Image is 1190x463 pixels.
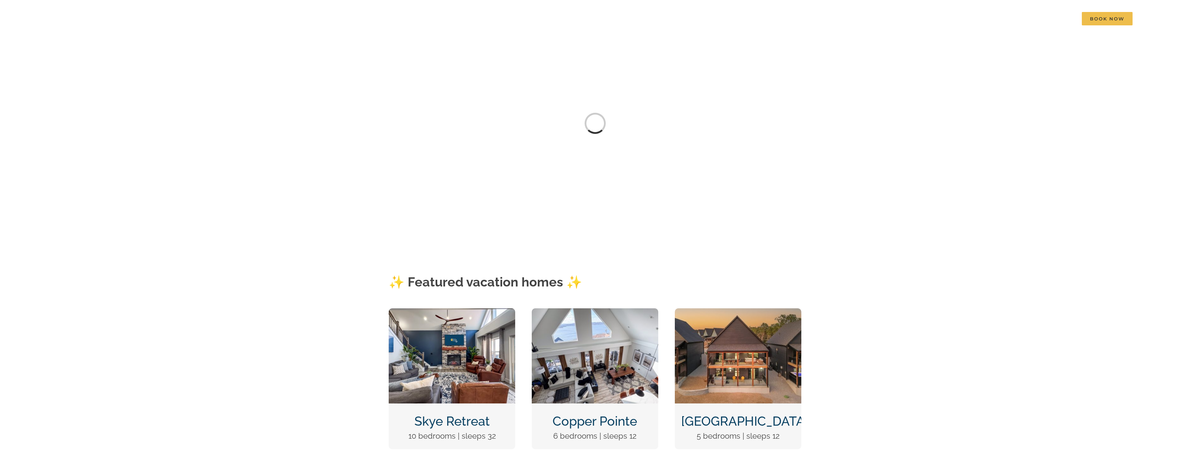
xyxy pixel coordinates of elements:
a: [GEOGRAPHIC_DATA] [681,414,808,428]
img: Branson Family Retreats Logo [57,13,177,29]
span: Deals & More [945,16,982,21]
a: Deals & More [945,12,988,26]
a: Copper Pointe at Table Rock Lake-1051 [532,308,658,317]
p: 10 bedrooms | sleeps 32 [395,430,509,442]
a: Contact [1044,12,1066,26]
span: Things to do [887,16,923,21]
a: Book Now [1082,12,1133,26]
a: About [1004,12,1028,26]
a: Skye Retreat [414,414,490,428]
nav: Main Menu [820,12,1133,26]
span: Book Now [1082,12,1133,25]
a: Things to do [887,12,929,26]
span: Vacation homes [820,16,865,21]
p: 5 bedrooms | sleeps 12 [681,430,795,442]
a: Copper Pointe [553,414,637,428]
span: About [1004,16,1021,21]
a: DCIM100MEDIADJI_0124.JPG [675,308,801,317]
div: Loading... [584,113,605,134]
p: 6 bedrooms | sleeps 12 [538,430,652,442]
a: Skye Retreat at Table Rock Lake-3004-Edit [389,308,515,317]
span: Contact [1044,16,1066,21]
strong: ✨ Featured vacation homes ✨ [389,274,582,289]
a: Vacation homes [820,12,871,26]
